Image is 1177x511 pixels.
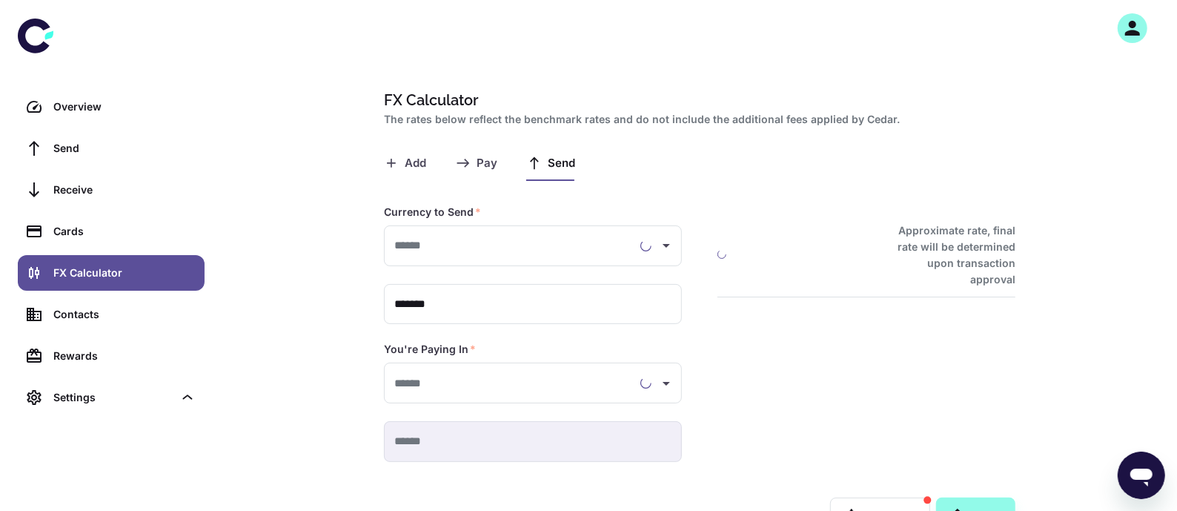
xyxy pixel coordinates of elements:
[18,297,205,332] a: Contacts
[384,205,481,220] label: Currency to Send
[18,380,205,415] div: Settings
[656,373,677,394] button: Open
[53,265,196,281] div: FX Calculator
[18,172,205,208] a: Receive
[656,235,677,256] button: Open
[384,89,1009,111] h1: FX Calculator
[18,255,205,291] a: FX Calculator
[53,223,196,240] div: Cards
[18,131,205,166] a: Send
[18,89,205,125] a: Overview
[18,214,205,249] a: Cards
[53,99,196,115] div: Overview
[53,389,173,406] div: Settings
[548,156,575,171] span: Send
[384,111,1009,128] h2: The rates below reflect the benchmark rates and do not include the additional fees applied by Cedar.
[53,182,196,198] div: Receive
[881,222,1015,288] h6: Approximate rate, final rate will be determined upon transaction approval
[53,348,196,364] div: Rewards
[477,156,497,171] span: Pay
[18,338,205,374] a: Rewards
[53,306,196,323] div: Contacts
[405,156,426,171] span: Add
[384,342,476,357] label: You're Paying In
[53,140,196,156] div: Send
[1118,452,1165,499] iframe: Button to launch messaging window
